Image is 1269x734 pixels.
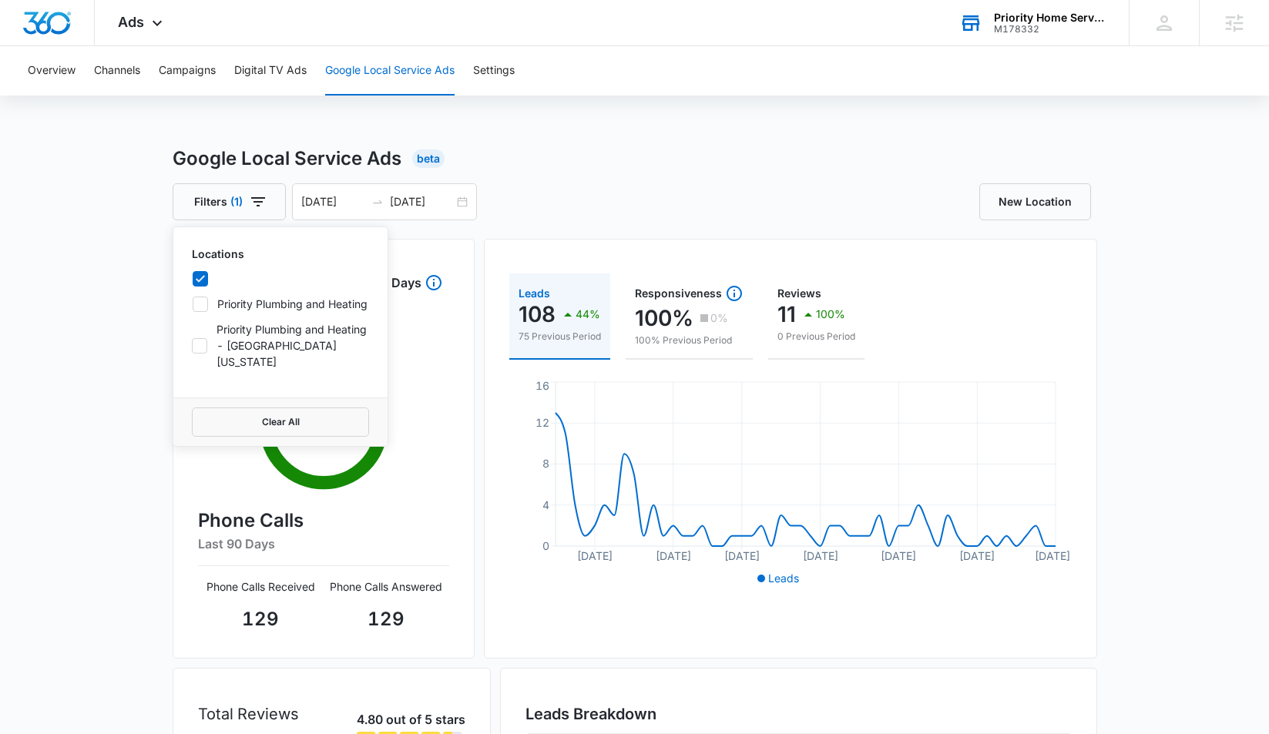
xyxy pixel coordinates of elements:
[173,145,401,173] h1: Google Local Service Ads
[1035,549,1070,562] tspan: [DATE]
[635,333,744,347] p: 100% Previous Period
[28,46,76,96] button: Overview
[94,46,140,96] button: Channels
[724,549,760,562] tspan: [DATE]
[777,330,855,344] p: 0 Previous Period
[198,605,324,633] p: 129
[710,313,728,323] p: 0%
[198,578,324,595] p: Phone Calls Received
[192,321,369,370] label: Priority Plumbing and Heating - [GEOGRAPHIC_DATA][US_STATE]
[635,306,693,330] p: 100%
[230,196,243,207] span: (1)
[118,14,144,30] span: Ads
[881,549,916,562] tspan: [DATE]
[173,183,286,220] button: Filters(1)
[192,246,369,262] p: Locations
[777,302,796,327] p: 11
[192,407,369,437] button: Clear All
[371,196,384,208] span: swap-right
[525,702,1072,726] h3: Leads Breakdown
[959,549,995,562] tspan: [DATE]
[324,605,449,633] p: 129
[198,702,299,726] p: Total Reviews
[542,457,549,470] tspan: 8
[324,578,449,595] p: Phone Calls Answered
[198,507,449,535] h4: Phone Calls
[371,196,384,208] span: to
[519,302,556,327] p: 108
[816,309,845,320] p: 100%
[768,571,799,585] span: Leads
[979,183,1091,220] a: New Location
[473,46,515,96] button: Settings
[519,288,601,299] div: Leads
[777,288,855,299] div: Reviews
[535,379,549,392] tspan: 16
[325,46,455,96] button: Google Local Service Ads
[159,46,216,96] button: Campaigns
[192,296,369,312] label: Priority Plumbing and Heating
[301,193,365,210] input: Start date
[535,416,549,429] tspan: 12
[655,549,690,562] tspan: [DATE]
[412,149,445,168] div: Beta
[802,549,838,562] tspan: [DATE]
[577,549,613,562] tspan: [DATE]
[519,330,601,344] p: 75 Previous Period
[234,46,307,96] button: Digital TV Ads
[357,710,465,729] p: 4.80 out of 5 stars
[542,539,549,552] tspan: 0
[390,193,454,210] input: End date
[542,498,549,511] tspan: 4
[635,284,744,303] div: Responsiveness
[198,535,449,553] h6: Last 90 Days
[994,12,1106,24] div: account name
[994,24,1106,35] div: account id
[576,309,600,320] p: 44%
